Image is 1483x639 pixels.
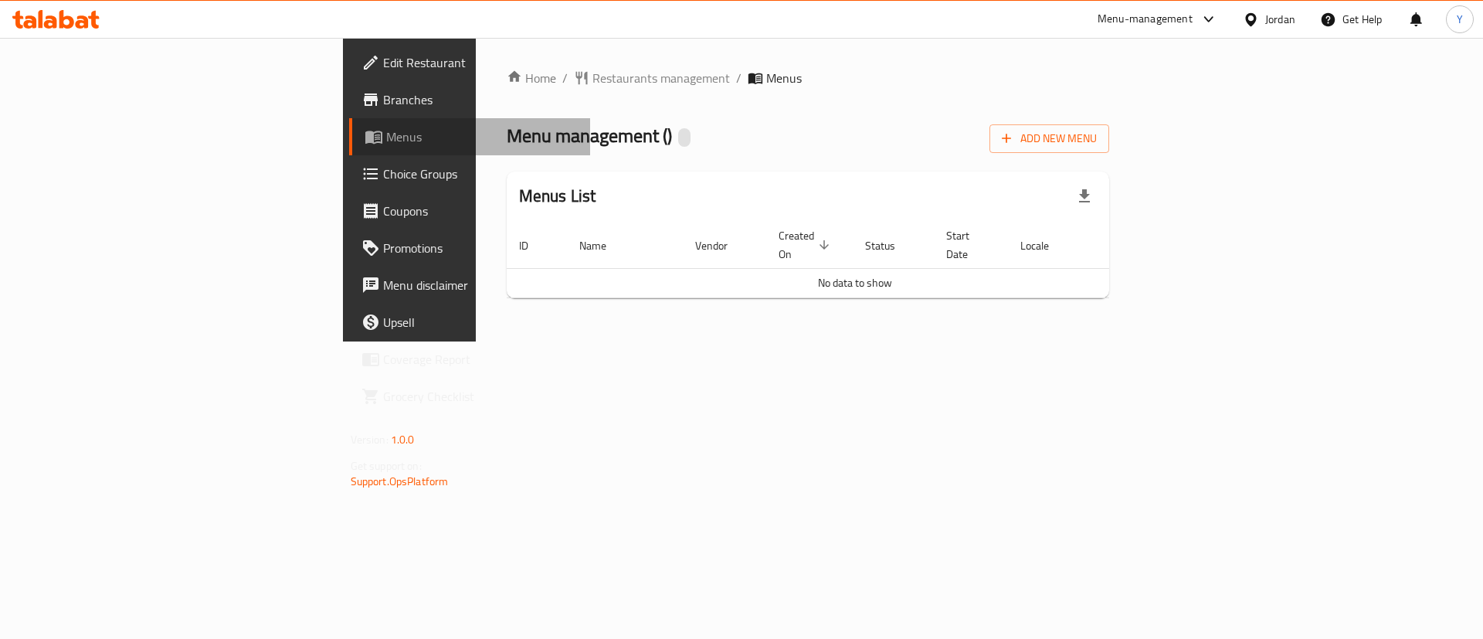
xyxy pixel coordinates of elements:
[574,69,730,87] a: Restaurants management
[736,69,741,87] li: /
[695,236,748,255] span: Vendor
[865,236,915,255] span: Status
[1020,236,1069,255] span: Locale
[349,378,591,415] a: Grocery Checklist
[383,276,579,294] span: Menu disclaimer
[351,430,389,450] span: Version:
[349,192,591,229] a: Coupons
[351,471,449,491] a: Support.OpsPlatform
[349,44,591,81] a: Edit Restaurant
[1098,10,1193,29] div: Menu-management
[349,229,591,267] a: Promotions
[818,273,892,293] span: No data to show
[592,69,730,87] span: Restaurants management
[1457,11,1463,28] span: Y
[519,185,596,208] h2: Menus List
[383,165,579,183] span: Choice Groups
[386,127,579,146] span: Menus
[766,69,802,87] span: Menus
[507,69,1110,87] nav: breadcrumb
[383,313,579,331] span: Upsell
[507,118,672,153] span: Menu management ( )
[391,430,415,450] span: 1.0.0
[383,202,579,220] span: Coupons
[383,350,579,369] span: Coverage Report
[1002,129,1097,148] span: Add New Menu
[1265,11,1295,28] div: Jordan
[946,226,989,263] span: Start Date
[383,53,579,72] span: Edit Restaurant
[349,267,591,304] a: Menu disclaimer
[1066,178,1103,215] div: Export file
[349,81,591,118] a: Branches
[349,341,591,378] a: Coverage Report
[349,155,591,192] a: Choice Groups
[383,90,579,109] span: Branches
[349,304,591,341] a: Upsell
[383,239,579,257] span: Promotions
[507,222,1203,298] table: enhanced table
[351,456,422,476] span: Get support on:
[349,118,591,155] a: Menus
[579,236,626,255] span: Name
[989,124,1109,153] button: Add New Menu
[383,387,579,406] span: Grocery Checklist
[779,226,834,263] span: Created On
[1088,222,1203,269] th: Actions
[519,236,548,255] span: ID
